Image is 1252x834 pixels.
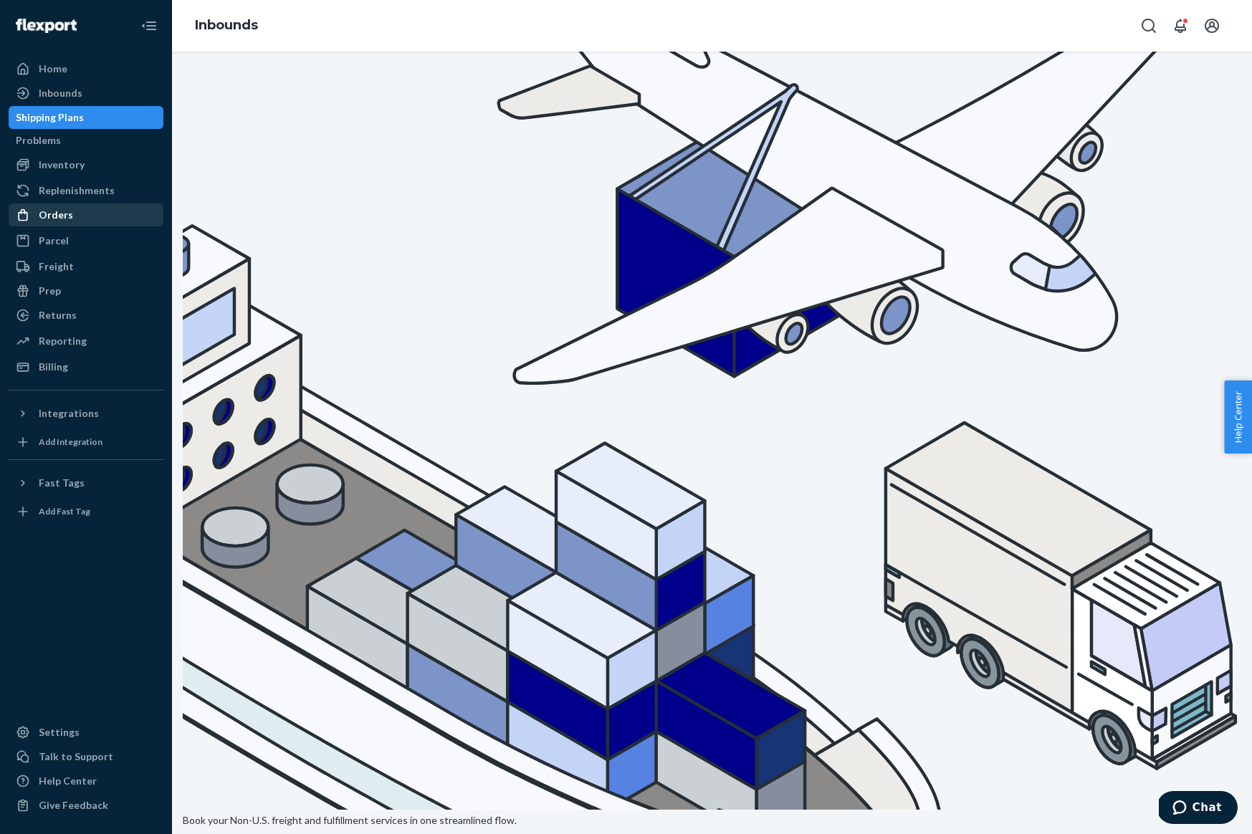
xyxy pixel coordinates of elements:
[1159,791,1238,827] iframe: Opens a widget where you can chat to one of our agents
[1166,11,1195,40] button: Open notifications
[9,129,163,152] a: Problems
[9,794,163,817] button: Give Feedback
[16,133,61,148] div: Problems
[9,82,163,105] a: Inbounds
[9,279,163,302] a: Prep
[39,406,99,421] div: Integrations
[39,234,69,248] div: Parcel
[9,304,163,327] a: Returns
[1198,11,1226,40] button: Open account menu
[183,813,1241,828] p: Book your Non-U.S. freight and fulfillment services in one streamlined flow.
[9,770,163,792] a: Help Center
[135,11,163,40] button: Close Navigation
[1134,11,1163,40] button: Open Search Box
[9,229,163,252] a: Parcel
[39,259,74,274] div: Freight
[9,330,163,353] a: Reporting
[9,179,163,202] a: Replenishments
[39,436,102,448] div: Add Integration
[9,721,163,744] a: Settings
[39,284,61,298] div: Prep
[9,500,163,523] a: Add Fast Tag
[39,308,77,322] div: Returns
[9,431,163,454] a: Add Integration
[39,62,67,76] div: Home
[39,208,73,222] div: Orders
[9,106,163,129] a: Shipping Plans
[9,153,163,176] a: Inventory
[39,505,90,517] div: Add Fast Tag
[9,255,163,278] a: Freight
[183,5,269,47] ol: breadcrumbs
[1224,380,1252,454] button: Help Center
[39,158,85,172] div: Inventory
[9,471,163,494] button: Fast Tags
[9,745,163,768] button: Talk to Support
[39,749,113,764] div: Talk to Support
[9,402,163,425] button: Integrations
[39,774,97,788] div: Help Center
[39,334,87,348] div: Reporting
[16,110,84,125] div: Shipping Plans
[39,725,80,739] div: Settings
[39,476,85,490] div: Fast Tags
[39,183,115,198] div: Replenishments
[39,798,108,813] div: Give Feedback
[39,360,68,374] div: Billing
[39,86,82,100] div: Inbounds
[9,203,163,226] a: Orders
[195,17,258,33] a: Inbounds
[16,19,77,33] img: Flexport logo
[9,355,163,378] a: Billing
[9,57,163,80] a: Home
